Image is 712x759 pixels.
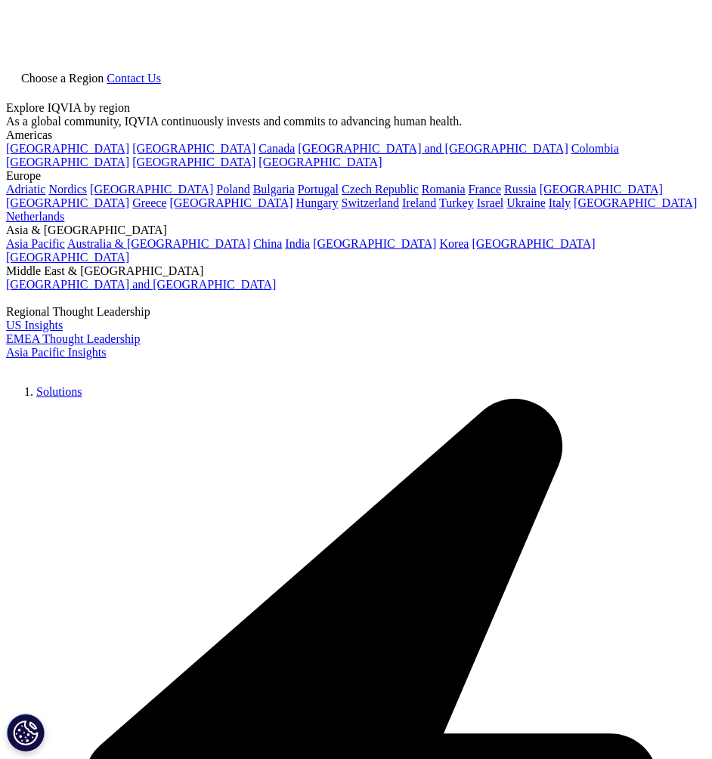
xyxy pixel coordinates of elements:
a: Canada [258,142,295,155]
a: [GEOGRAPHIC_DATA] [132,142,255,155]
a: Romania [422,183,466,196]
a: Czech Republic [342,183,419,196]
a: [GEOGRAPHIC_DATA] and [GEOGRAPHIC_DATA] [298,142,568,155]
a: Asia Pacific [6,237,65,250]
a: Contact Us [107,72,161,85]
a: Nordics [48,183,87,196]
a: [GEOGRAPHIC_DATA] [6,196,129,209]
a: Portugal [298,183,339,196]
div: Explore IQVIA by region [6,101,706,115]
a: [GEOGRAPHIC_DATA] [472,237,595,250]
a: [GEOGRAPHIC_DATA] [258,156,382,168]
div: Regional Thought Leadership [6,305,706,319]
div: As a global community, IQVIA continuously invests and commits to advancing human health. [6,115,706,128]
a: Ukraine [506,196,546,209]
a: Netherlands [6,210,64,223]
a: [GEOGRAPHIC_DATA] [6,142,129,155]
a: Solutions [36,385,82,398]
a: Hungary [296,196,339,209]
a: India [285,237,310,250]
div: Middle East & [GEOGRAPHIC_DATA] [6,264,706,278]
a: [GEOGRAPHIC_DATA] [169,196,293,209]
a: Colombia [571,142,619,155]
a: [GEOGRAPHIC_DATA] [313,237,436,250]
a: [GEOGRAPHIC_DATA] [540,183,663,196]
a: Russia [504,183,537,196]
a: Greece [132,196,166,209]
div: Americas [6,128,706,142]
a: Australia & [GEOGRAPHIC_DATA] [67,237,250,250]
a: US Insights [6,319,63,332]
a: [GEOGRAPHIC_DATA] and [GEOGRAPHIC_DATA] [6,278,276,291]
a: [GEOGRAPHIC_DATA] [132,156,255,168]
a: Israel [477,196,504,209]
span: Choose a Region [21,72,104,85]
div: Europe [6,169,706,183]
a: Asia Pacific Insights [6,346,106,359]
a: France [469,183,502,196]
a: [GEOGRAPHIC_DATA] [6,251,129,264]
a: Korea [439,237,469,250]
a: Italy [549,196,571,209]
a: Switzerland [342,196,399,209]
a: [GEOGRAPHIC_DATA] [6,156,129,168]
a: Turkey [439,196,474,209]
a: Poland [216,183,249,196]
div: Asia & [GEOGRAPHIC_DATA] [6,224,706,237]
a: [GEOGRAPHIC_DATA] [574,196,697,209]
a: EMEA Thought Leadership [6,332,140,345]
a: China [253,237,282,250]
a: Adriatic [6,183,45,196]
a: Ireland [402,196,436,209]
a: [GEOGRAPHIC_DATA] [90,183,213,196]
button: Cookies Settings [7,714,45,751]
a: Bulgaria [253,183,295,196]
